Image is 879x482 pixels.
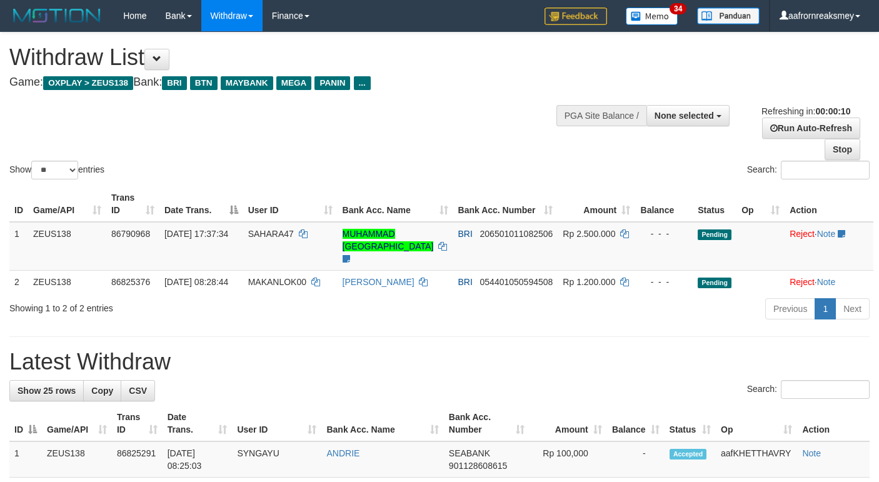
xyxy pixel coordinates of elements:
[338,186,453,222] th: Bank Acc. Name: activate to sort column ascending
[781,161,870,179] input: Search:
[790,277,815,287] a: Reject
[112,441,163,478] td: 86825291
[9,270,28,293] td: 2
[42,441,112,478] td: ZEUS138
[232,441,321,478] td: SYNGAYU
[106,186,159,222] th: Trans ID: activate to sort column ascending
[91,386,113,396] span: Copy
[835,298,870,319] a: Next
[243,186,338,222] th: User ID: activate to sort column ascending
[815,106,850,116] strong: 00:00:10
[221,76,273,90] span: MAYBANK
[248,277,306,287] span: MAKANLOK00
[815,298,836,319] a: 1
[18,386,76,396] span: Show 25 rows
[747,161,870,179] label: Search:
[698,278,731,288] span: Pending
[444,406,530,441] th: Bank Acc. Number: activate to sort column ascending
[670,449,707,459] span: Accepted
[111,277,150,287] span: 86825376
[453,186,558,222] th: Bank Acc. Number: activate to sort column ascending
[655,111,714,121] span: None selected
[321,406,443,441] th: Bank Acc. Name: activate to sort column ascending
[665,406,716,441] th: Status: activate to sort column ascending
[736,186,785,222] th: Op: activate to sort column ascending
[458,229,473,239] span: BRI
[480,229,553,239] span: Copy 206501011082506 to clipboard
[83,380,121,401] a: Copy
[716,441,797,478] td: aafKHETTHAVRY
[626,8,678,25] img: Button%20Memo.svg
[640,276,688,288] div: - - -
[785,186,873,222] th: Action
[163,441,233,478] td: [DATE] 08:25:03
[9,161,104,179] label: Show entries
[9,45,573,70] h1: Withdraw List
[670,3,686,14] span: 34
[314,76,350,90] span: PANIN
[31,161,78,179] select: Showentries
[28,270,106,293] td: ZEUS138
[785,270,873,293] td: ·
[343,277,414,287] a: [PERSON_NAME]
[825,139,860,160] a: Stop
[121,380,155,401] a: CSV
[781,380,870,399] input: Search:
[790,229,815,239] a: Reject
[9,186,28,222] th: ID
[28,186,106,222] th: Game/API: activate to sort column ascending
[159,186,243,222] th: Date Trans.: activate to sort column descending
[9,222,28,271] td: 1
[28,222,106,271] td: ZEUS138
[558,186,635,222] th: Amount: activate to sort column ascending
[343,229,434,251] a: MUHAMMAD [GEOGRAPHIC_DATA]
[716,406,797,441] th: Op: activate to sort column ascending
[640,228,688,240] div: - - -
[9,349,870,374] h1: Latest Withdraw
[765,298,815,319] a: Previous
[747,380,870,399] label: Search:
[9,6,104,25] img: MOTION_logo.png
[162,76,186,90] span: BRI
[232,406,321,441] th: User ID: activate to sort column ascending
[42,406,112,441] th: Game/API: activate to sort column ascending
[354,76,371,90] span: ...
[817,277,836,287] a: Note
[449,461,507,471] span: Copy 901128608615 to clipboard
[797,406,870,441] th: Action
[785,222,873,271] td: ·
[563,277,615,287] span: Rp 1.200.000
[164,277,228,287] span: [DATE] 08:28:44
[762,118,860,139] a: Run Auto-Refresh
[326,448,359,458] a: ANDRIE
[164,229,228,239] span: [DATE] 17:37:34
[163,406,233,441] th: Date Trans.: activate to sort column ascending
[607,406,665,441] th: Balance: activate to sort column ascending
[802,448,821,458] a: Note
[480,277,553,287] span: Copy 054401050594508 to clipboard
[9,441,42,478] td: 1
[276,76,312,90] span: MEGA
[449,448,490,458] span: SEABANK
[530,441,607,478] td: Rp 100,000
[248,229,294,239] span: SAHARA47
[43,76,133,90] span: OXPLAY > ZEUS138
[556,105,646,126] div: PGA Site Balance /
[112,406,163,441] th: Trans ID: activate to sort column ascending
[563,229,615,239] span: Rp 2.500.000
[9,76,573,89] h4: Game: Bank:
[111,229,150,239] span: 86790968
[635,186,693,222] th: Balance
[761,106,850,116] span: Refreshing in:
[530,406,607,441] th: Amount: activate to sort column ascending
[190,76,218,90] span: BTN
[646,105,730,126] button: None selected
[698,229,731,240] span: Pending
[9,380,84,401] a: Show 25 rows
[458,277,473,287] span: BRI
[545,8,607,25] img: Feedback.jpg
[9,297,357,314] div: Showing 1 to 2 of 2 entries
[607,441,665,478] td: -
[693,186,736,222] th: Status
[129,386,147,396] span: CSV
